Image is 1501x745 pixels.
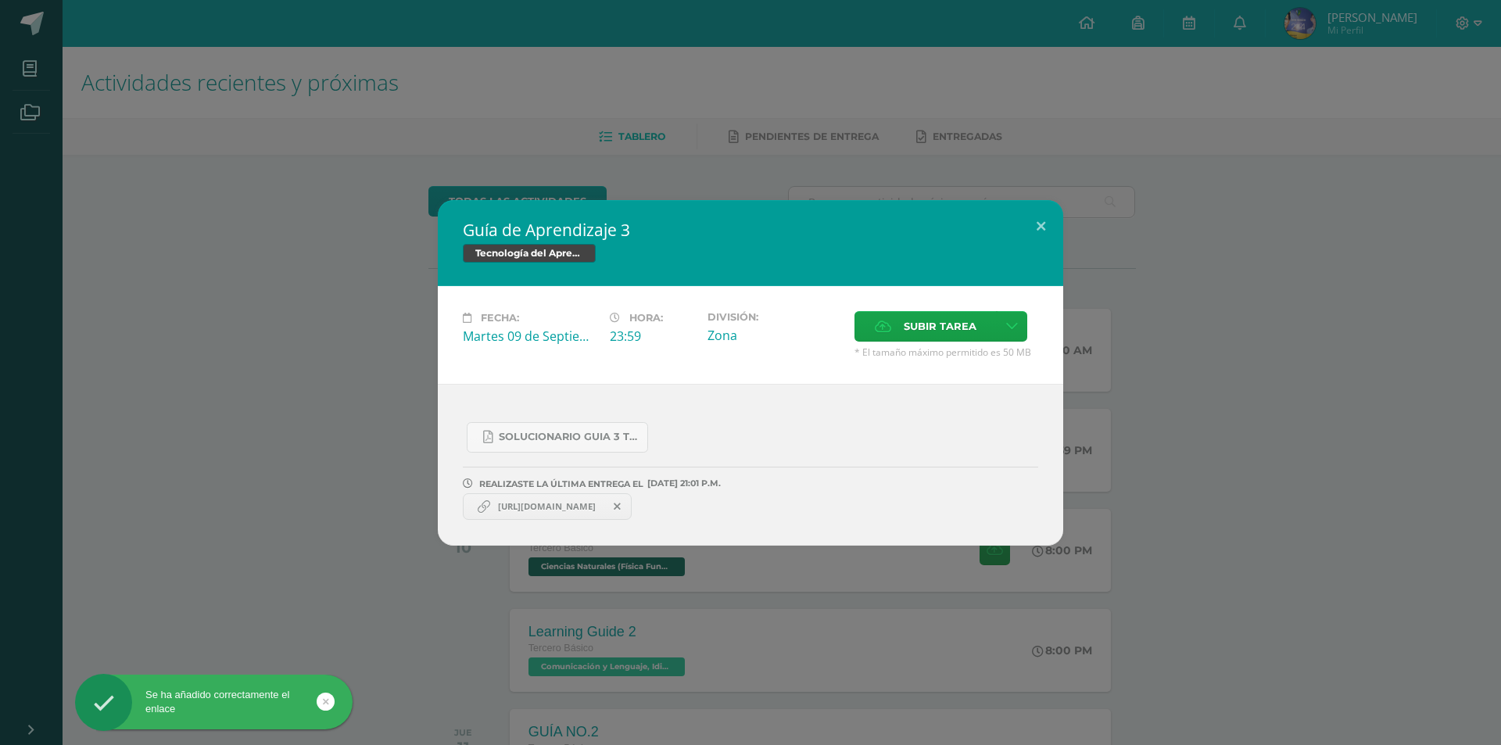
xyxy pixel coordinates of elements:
span: SOLUCIONARIO GUIA 3 TKINTER PYTHON III BASICO PROBLEMAS INTERMEDIOS.pdf [499,431,639,443]
span: REALIZASTE LA ÚLTIMA ENTREGA EL [479,478,643,489]
div: Martes 09 de Septiembre [463,328,597,345]
div: 23:59 [610,328,695,345]
div: Se ha añadido correctamente el enlace [75,688,353,716]
label: División: [708,311,842,323]
a: https://drive.google.com/drive/folders/1I9lKFSoUE5E6vKvJEG1-zSFz7c0zb0jf?usp=drive_link [463,493,632,520]
span: Hora: [629,312,663,324]
span: [URL][DOMAIN_NAME] [490,500,604,513]
span: Subir tarea [904,312,976,341]
span: [DATE] 21:01 P.M. [643,483,721,484]
span: Remover entrega [604,498,631,515]
span: Tecnología del Aprendizaje y la Comunicación (TIC) [463,244,596,263]
h2: Guía de Aprendizaje 3 [463,219,1038,241]
span: * El tamaño máximo permitido es 50 MB [854,346,1038,359]
a: SOLUCIONARIO GUIA 3 TKINTER PYTHON III BASICO PROBLEMAS INTERMEDIOS.pdf [467,422,648,453]
button: Close (Esc) [1019,200,1063,253]
div: Zona [708,327,842,344]
span: Fecha: [481,312,519,324]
